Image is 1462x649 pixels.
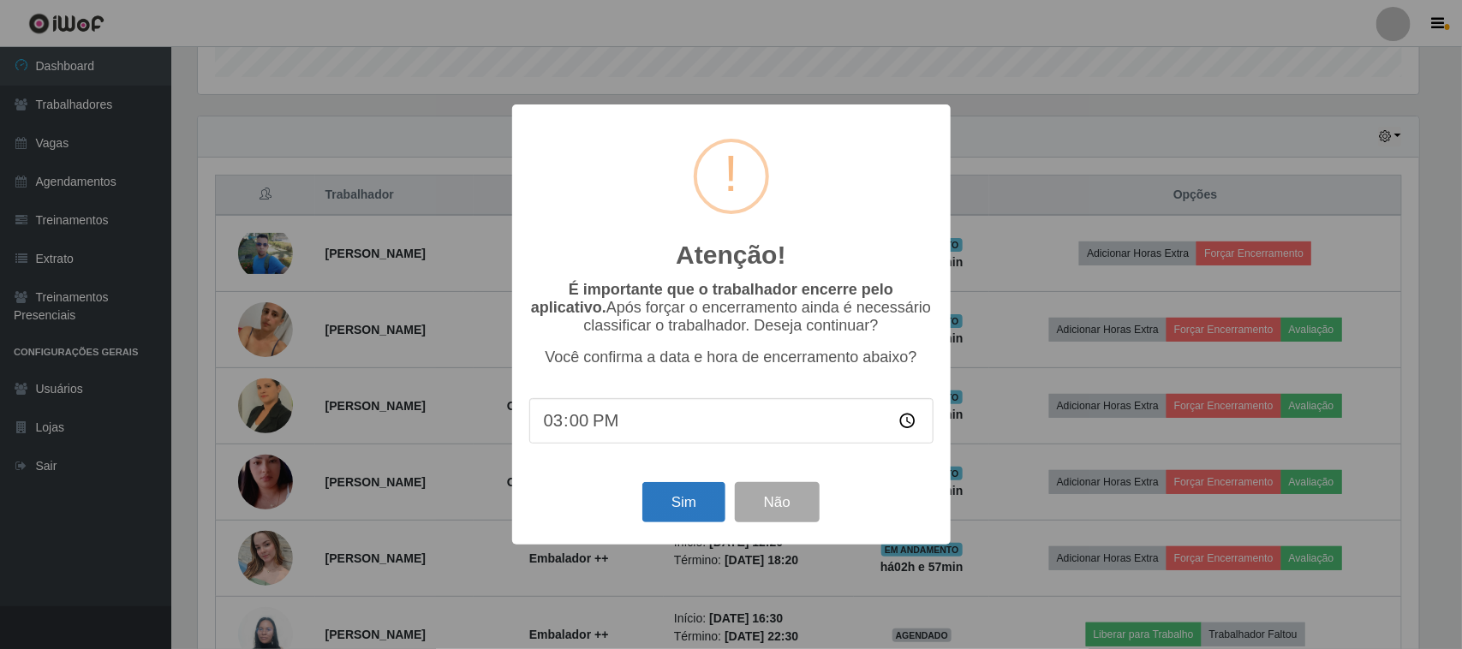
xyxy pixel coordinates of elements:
p: Após forçar o encerramento ainda é necessário classificar o trabalhador. Deseja continuar? [529,281,934,335]
p: Você confirma a data e hora de encerramento abaixo? [529,348,934,366]
button: Não [735,482,820,522]
h2: Atenção! [676,240,785,271]
b: É importante que o trabalhador encerre pelo aplicativo. [531,281,893,316]
button: Sim [642,482,725,522]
